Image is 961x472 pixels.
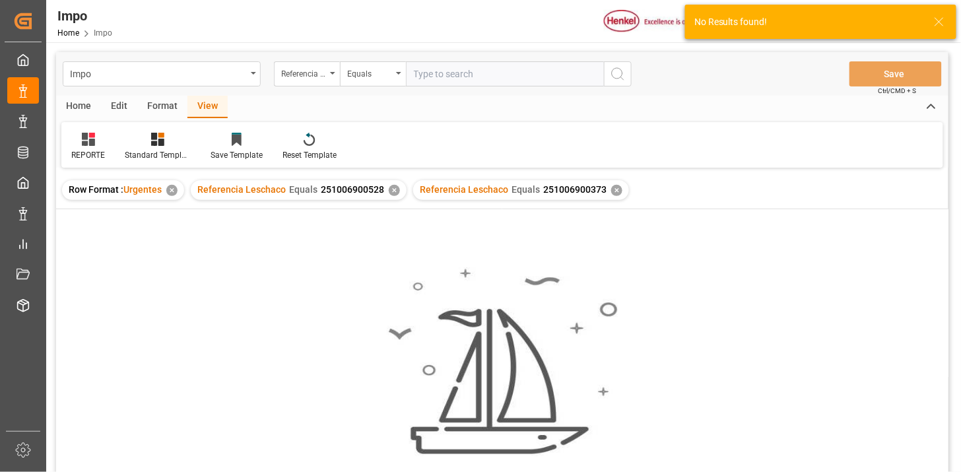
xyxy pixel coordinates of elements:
a: Home [57,28,79,38]
button: open menu [274,61,340,86]
div: Format [137,96,187,118]
div: Impo [70,65,246,81]
input: Type to search [406,61,604,86]
span: Ctrl/CMD + S [878,86,917,96]
span: Urgentes [123,184,162,195]
div: Save Template [211,149,263,161]
span: 251006900528 [321,184,384,195]
button: search button [604,61,632,86]
div: Equals [347,65,392,80]
div: View [187,96,228,118]
div: ✕ [389,185,400,196]
span: Referencia Leschaco [197,184,286,195]
div: Edit [101,96,137,118]
button: open menu [63,61,261,86]
button: Save [849,61,942,86]
span: Row Format : [69,184,123,195]
div: Reset Template [282,149,337,161]
div: ✕ [611,185,622,196]
div: REPORTE [71,149,105,161]
div: Standard Templates [125,149,191,161]
span: Equals [289,184,317,195]
div: Home [56,96,101,118]
div: Referencia Leschaco [281,65,326,80]
span: 251006900373 [543,184,607,195]
span: Equals [512,184,540,195]
div: ✕ [166,185,178,196]
div: Impo [57,6,112,26]
div: No Results found! [694,15,921,29]
button: open menu [340,61,406,86]
img: smooth_sailing.jpeg [387,267,618,456]
img: Henkel%20logo.jpg_1689854090.jpg [604,10,715,33]
span: Referencia Leschaco [420,184,508,195]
